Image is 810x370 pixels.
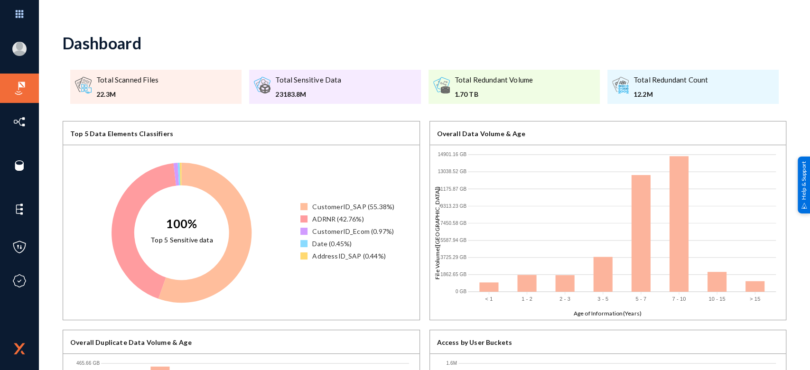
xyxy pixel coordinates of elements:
img: app launcher [5,4,34,24]
img: blank-profile-picture.png [12,42,27,56]
text: 100% [166,216,197,230]
text: 7 - 10 [672,296,686,302]
img: icon-policies.svg [12,240,27,254]
text: 5587.94 GB [440,238,466,243]
div: Dashboard [63,33,141,53]
text: File Volume([GEOGRAPHIC_DATA]) [434,186,441,279]
div: 12.2M [633,89,708,99]
div: Access by User Buckets [430,330,786,354]
img: icon-compliance.svg [12,274,27,288]
text: 3725.29 GB [440,255,466,260]
div: Help & Support [798,157,810,213]
text: 10 - 15 [709,296,726,302]
text: 5 - 7 [636,296,647,302]
text: 2 - 3 [559,296,570,302]
text: 1862.65 GB [440,272,466,277]
div: 23183.8M [275,89,341,99]
div: CustomerID_Ecom (0.97%) [312,226,394,236]
div: 22.3M [96,89,158,99]
div: ADRNR (42.76%) [312,214,363,224]
div: 1.70 TB [455,89,533,99]
text: Top 5 Sensitive data [150,236,213,244]
div: Total Scanned Files [96,74,158,85]
text: 1.6M [446,361,457,366]
div: Total Redundant Count [633,74,708,85]
img: icon-inventory.svg [12,115,27,129]
text: 11175.87 GB [438,186,466,191]
text: 1 - 2 [521,296,532,302]
img: help_support.svg [801,203,807,209]
div: Top 5 Data Elements Classifiers [63,121,419,145]
div: Total Redundant Volume [455,74,533,85]
div: Overall Duplicate Data Volume & Age [63,330,419,354]
div: Total Sensitive Data [275,74,341,85]
div: CustomerID_SAP (55.38%) [312,202,394,212]
text: 465.66 GB [76,361,100,366]
div: Overall Data Volume & Age [430,121,786,145]
div: AddressID_SAP (0.44%) [312,251,385,261]
text: > 15 [750,296,761,302]
img: icon-risk-sonar.svg [12,81,27,95]
div: Date (0.45%) [312,239,352,249]
text: 13038.52 GB [438,169,466,174]
text: 9313.23 GB [440,203,466,208]
text: 14901.16 GB [438,152,466,157]
text: 3 - 5 [597,296,608,302]
text: < 1 [485,296,493,302]
img: icon-sources.svg [12,158,27,173]
text: Age of Information(Years) [574,310,642,317]
img: icon-elements.svg [12,202,27,216]
text: 7450.58 GB [440,221,466,226]
text: 0 GB [455,289,466,294]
